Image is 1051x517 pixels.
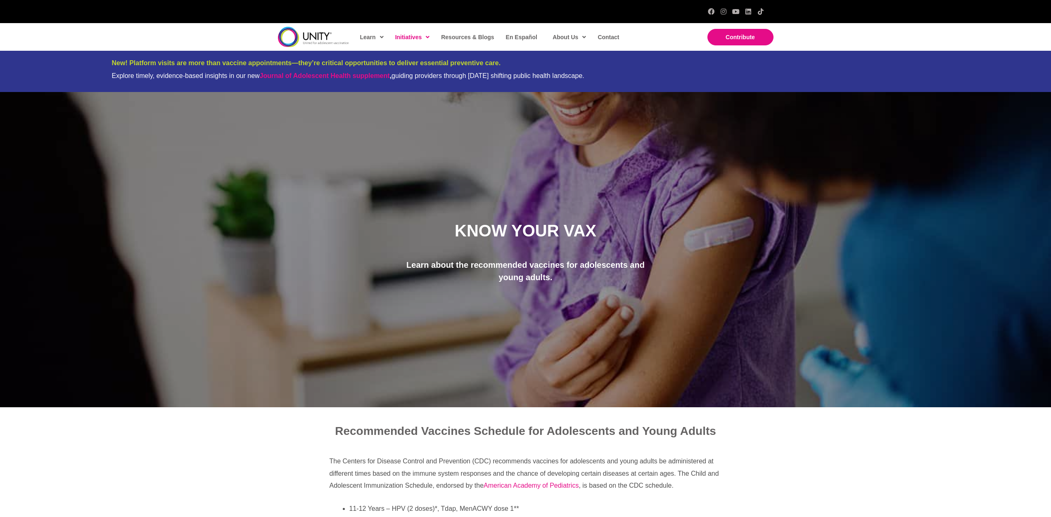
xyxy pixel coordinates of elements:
span: En Español [506,34,537,40]
span: Initiatives [395,31,430,43]
a: TikTok [757,8,764,15]
a: YouTube [733,8,739,15]
a: Journal of Adolescent Health supplement [260,72,390,79]
span: New! Platform visits are more than vaccine appointments—they’re critical opportunities to deliver... [112,59,501,66]
a: Facebook [708,8,714,15]
a: About Us [548,28,589,47]
a: En Español [502,28,541,47]
span: About Us [553,31,586,43]
p: Learn about the recommended vaccines for adolescents and young adults. [394,259,657,283]
a: Contact [593,28,622,47]
a: Contribute [707,29,773,45]
img: unity-logo-dark [278,27,349,47]
li: 11-12 Years – HPV (2 doses)*, Tdap, MenACWY dose 1** [349,503,722,515]
span: Learn [360,31,384,43]
span: KNOW YOUR VAX [455,222,596,240]
span: Contribute [726,34,755,40]
strong: , [260,72,391,79]
div: Explore timely, evidence-based insights in our new guiding providers through [DATE] shifting publ... [112,72,939,80]
a: American Academy of Pediatrics [484,482,579,489]
p: The Centers for Disease Control and Prevention (CDC) recommends vaccines for adolescents and youn... [330,455,722,492]
a: Instagram [720,8,727,15]
span: Contact [598,34,619,40]
span: Resources & Blogs [441,34,494,40]
a: LinkedIn [745,8,752,15]
span: Recommended Vaccines Schedule for Adolescents and Young Adults [335,425,716,437]
a: Resources & Blogs [437,28,497,47]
